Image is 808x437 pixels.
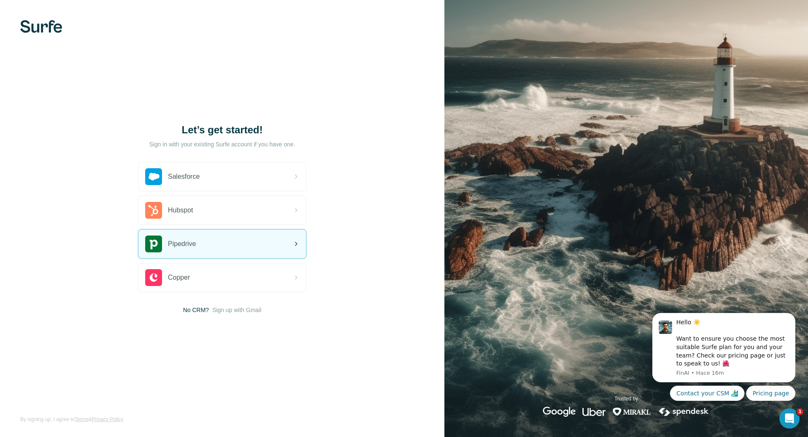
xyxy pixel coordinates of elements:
[92,416,123,422] a: Privacy Policy
[779,408,800,429] iframe: Intercom live chat
[640,285,808,414] iframe: Intercom notifications mensaje
[138,123,306,137] h1: Let’s get started!
[149,140,295,148] p: Sign in with your existing Surfe account if you have one.
[168,172,200,182] span: Salesforce
[20,20,62,33] img: Surfe's logo
[74,416,88,422] a: Terms
[614,395,638,403] p: Trusted by
[212,306,261,314] button: Sign up with Gmail
[797,408,803,415] span: 1
[543,407,576,417] img: google's logo
[145,269,162,286] img: copper's logo
[168,239,196,249] span: Pipedrive
[183,306,209,314] span: No CRM?
[20,416,123,423] span: By signing up, I agree to &
[168,205,193,215] span: Hubspot
[145,236,162,252] img: pipedrive's logo
[145,202,162,219] img: hubspot's logo
[145,168,162,185] img: salesforce's logo
[612,407,651,417] img: mirakl's logo
[168,273,190,283] span: Copper
[582,407,606,417] img: uber's logo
